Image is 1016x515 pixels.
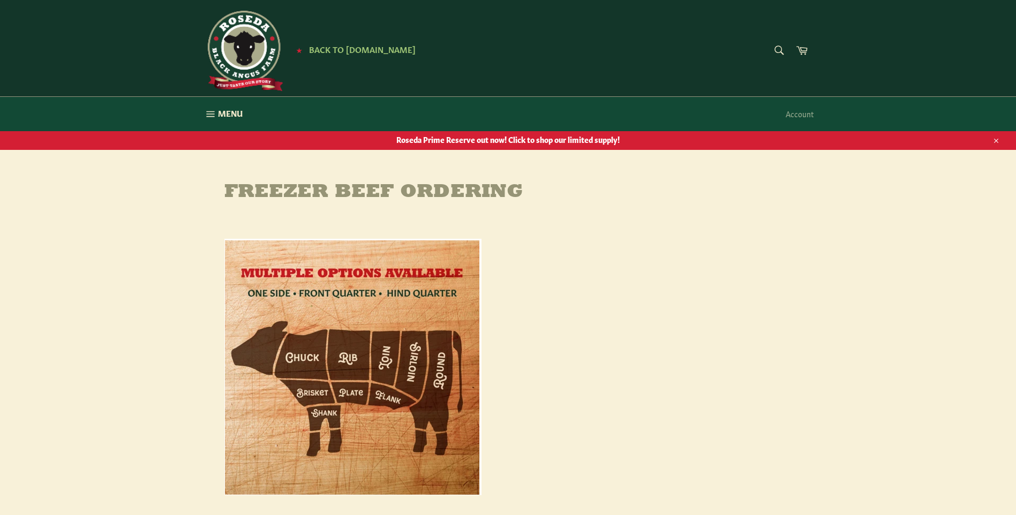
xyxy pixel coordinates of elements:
img: Roseda Beef [203,11,283,91]
span: Back to [DOMAIN_NAME] [309,43,416,55]
button: Menu [192,97,253,131]
span: ★ [296,46,302,54]
a: Account [780,98,819,130]
h1: Freezer Beef Ordering [203,182,814,203]
a: ★ Back to [DOMAIN_NAME] [291,46,416,54]
span: Menu [218,108,243,119]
